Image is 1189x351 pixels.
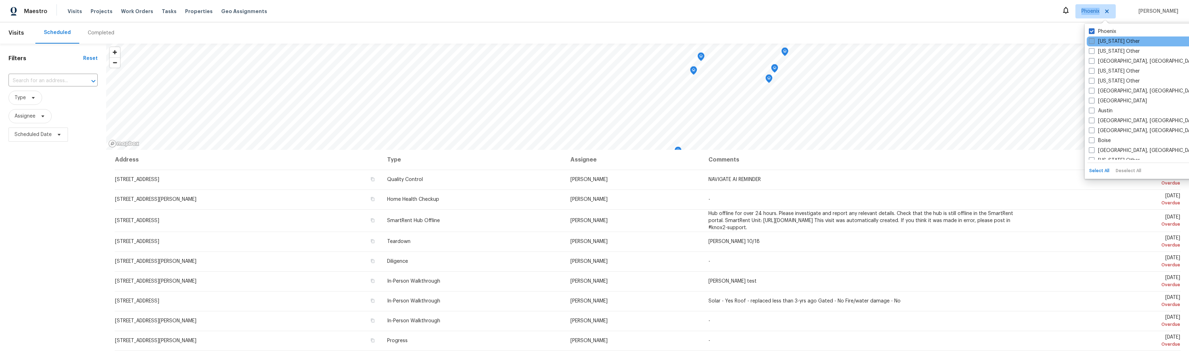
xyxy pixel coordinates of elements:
[88,29,114,36] div: Completed
[1089,38,1140,45] label: [US_STATE] Other
[570,279,608,284] span: [PERSON_NAME]
[15,113,35,120] span: Assignee
[697,52,705,63] div: Map marker
[387,177,423,182] span: Quality Control
[91,8,113,15] span: Projects
[15,94,26,101] span: Type
[1081,8,1099,15] span: Phoenix
[115,150,381,170] th: Address
[1089,137,1111,144] label: Boise
[8,25,24,41] span: Visits
[162,9,177,14] span: Tasks
[1089,157,1140,164] label: [US_STATE] Other
[381,150,565,170] th: Type
[708,338,710,343] span: -
[1089,48,1140,55] label: [US_STATE] Other
[570,259,608,264] span: [PERSON_NAME]
[110,57,120,68] button: Zoom out
[1022,150,1181,170] th: Scheduled Date ↑
[115,239,159,244] span: [STREET_ADDRESS]
[1028,180,1180,187] div: Overdue
[1028,236,1180,249] span: [DATE]
[570,239,608,244] span: [PERSON_NAME]
[1028,321,1180,328] div: Overdue
[570,197,608,202] span: [PERSON_NAME]
[115,299,159,304] span: [STREET_ADDRESS]
[1028,193,1180,206] span: [DATE]
[1028,301,1180,308] div: Overdue
[369,317,376,324] button: Copy Address
[570,299,608,304] span: [PERSON_NAME]
[1028,174,1180,187] span: [DATE]
[781,47,788,58] div: Map marker
[1028,295,1180,308] span: [DATE]
[1087,166,1111,176] button: Select All
[387,259,408,264] span: Diligence
[387,338,408,343] span: Progress
[1089,68,1140,75] label: [US_STATE] Other
[24,8,47,15] span: Maestro
[387,279,440,284] span: In-Person Walkthrough
[1028,261,1180,268] div: Overdue
[708,299,901,304] span: Solar - Yes Roof - replaced less than 3-yrs ago Gated - No Fire/water damage - No
[8,75,78,86] input: Search for an address...
[387,299,440,304] span: In-Person Walkthrough
[674,147,682,158] div: Map marker
[115,338,196,343] span: [STREET_ADDRESS][PERSON_NAME]
[570,177,608,182] span: [PERSON_NAME]
[765,74,772,85] div: Map marker
[83,55,98,62] div: Reset
[708,259,710,264] span: -
[708,177,761,182] span: NAVIGATE AI REMINDER
[708,211,1013,230] span: Hub offline for over 24 hours. Please investigate and report any relevant details. Check that the...
[221,8,267,15] span: Geo Assignments
[8,55,83,62] h1: Filters
[387,239,410,244] span: Teardown
[1028,281,1180,288] div: Overdue
[15,131,52,138] span: Scheduled Date
[1089,107,1113,114] label: Austin
[369,238,376,244] button: Copy Address
[708,279,757,284] span: [PERSON_NAME] test
[1028,315,1180,328] span: [DATE]
[708,239,760,244] span: [PERSON_NAME] 10/18
[570,338,608,343] span: [PERSON_NAME]
[115,197,196,202] span: [STREET_ADDRESS][PERSON_NAME]
[1028,335,1180,348] span: [DATE]
[708,197,710,202] span: -
[369,217,376,223] button: Copy Address
[44,29,71,36] div: Scheduled
[570,318,608,323] span: [PERSON_NAME]
[1028,275,1180,288] span: [DATE]
[387,318,440,323] span: In-Person Walkthrough
[1089,78,1140,85] label: [US_STATE] Other
[387,197,439,202] span: Home Health Checkup
[1028,341,1180,348] div: Overdue
[708,318,710,323] span: -
[369,176,376,182] button: Copy Address
[1136,8,1178,15] span: [PERSON_NAME]
[1028,255,1180,268] span: [DATE]
[121,8,153,15] span: Work Orders
[1089,28,1116,35] label: Phoenix
[369,196,376,202] button: Copy Address
[110,47,120,57] button: Zoom in
[1028,242,1180,249] div: Overdue
[1028,215,1180,228] span: [DATE]
[88,76,98,86] button: Open
[369,337,376,344] button: Copy Address
[108,140,139,148] a: Mapbox homepage
[110,58,120,68] span: Zoom out
[106,44,1189,150] canvas: Map
[369,298,376,304] button: Copy Address
[565,150,703,170] th: Assignee
[115,259,196,264] span: [STREET_ADDRESS][PERSON_NAME]
[68,8,82,15] span: Visits
[185,8,213,15] span: Properties
[115,218,159,223] span: [STREET_ADDRESS]
[387,218,440,223] span: SmartRent Hub Offline
[570,218,608,223] span: [PERSON_NAME]
[115,177,159,182] span: [STREET_ADDRESS]
[115,279,196,284] span: [STREET_ADDRESS][PERSON_NAME]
